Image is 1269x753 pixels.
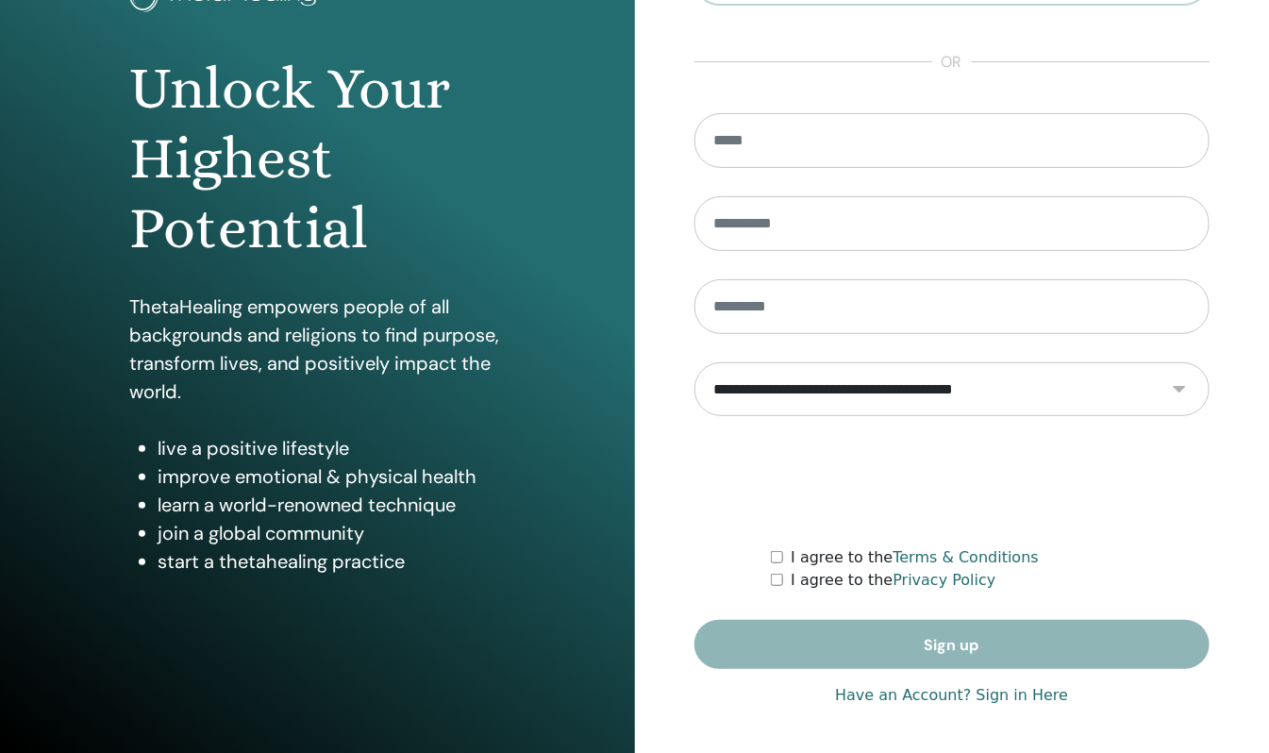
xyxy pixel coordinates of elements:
h1: Unlock Your Highest Potential [129,54,505,264]
li: improve emotional & physical health [158,462,505,491]
span: or [932,51,972,74]
a: Terms & Conditions [893,548,1039,566]
iframe: reCAPTCHA [809,444,1095,518]
label: I agree to the [791,569,995,592]
li: join a global community [158,519,505,547]
label: I agree to the [791,546,1039,569]
li: live a positive lifestyle [158,434,505,462]
li: start a thetahealing practice [158,547,505,576]
li: learn a world-renowned technique [158,491,505,519]
a: Have an Account? Sign in Here [835,684,1068,707]
p: ThetaHealing empowers people of all backgrounds and religions to find purpose, transform lives, a... [129,293,505,406]
a: Privacy Policy [893,571,996,589]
